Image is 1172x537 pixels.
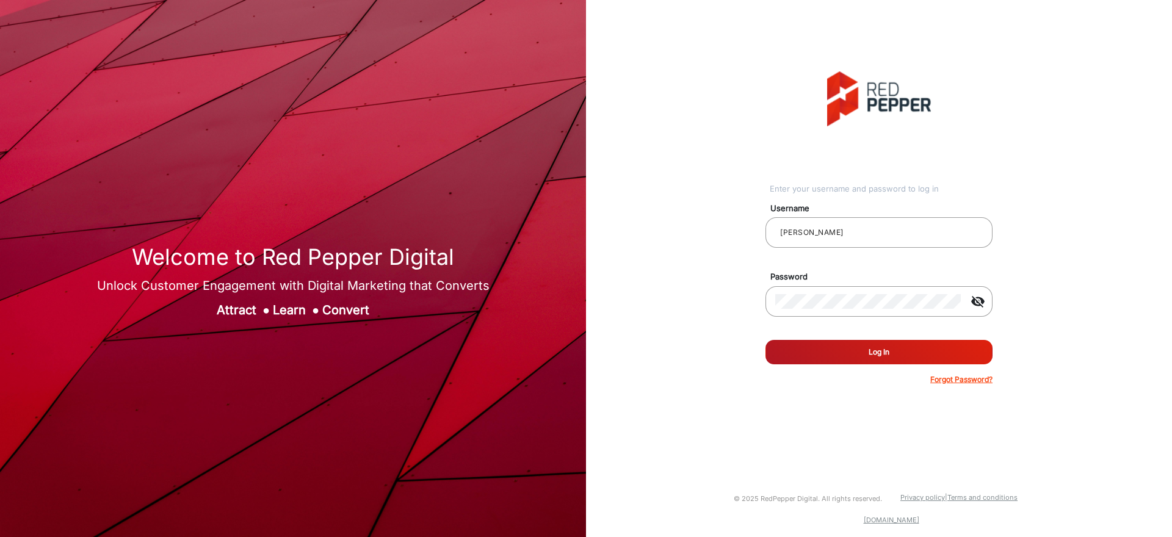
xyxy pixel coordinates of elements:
a: [DOMAIN_NAME] [864,516,919,524]
div: Attract Learn Convert [97,301,490,319]
small: © 2025 RedPepper Digital. All rights reserved. [734,494,882,503]
p: Forgot Password? [930,374,993,385]
input: Your username [775,225,983,240]
span: ● [262,303,270,317]
button: Log In [765,340,993,364]
span: ● [312,303,319,317]
img: vmg-logo [827,71,931,126]
div: Unlock Customer Engagement with Digital Marketing that Converts [97,276,490,295]
a: Privacy policy [900,493,945,502]
div: Enter your username and password to log in [770,183,993,195]
mat-label: Username [761,203,1007,215]
a: Terms and conditions [947,493,1018,502]
mat-label: Password [761,271,1007,283]
a: | [945,493,947,502]
mat-icon: visibility_off [963,294,993,309]
h1: Welcome to Red Pepper Digital [97,244,490,270]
